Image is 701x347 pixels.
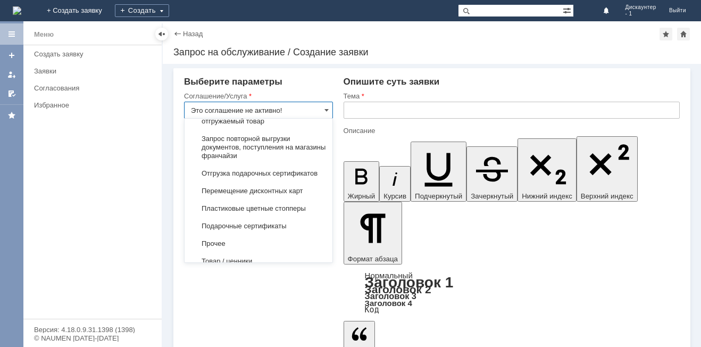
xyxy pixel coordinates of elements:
[471,192,513,200] span: Зачеркнутый
[348,255,398,263] span: Формат абзаца
[191,257,326,266] span: Товар / ценники
[344,202,402,265] button: Формат абзаца
[34,67,155,75] div: Заявки
[34,101,144,109] div: Избранное
[115,4,169,17] div: Создать
[191,169,326,178] span: Отгрузка подарочных сертификатов
[30,63,160,79] a: Заявки
[344,127,678,134] div: Описание
[34,84,155,92] div: Согласования
[518,138,577,202] button: Нижний индекс
[344,272,680,313] div: Формат абзаца
[30,80,160,96] a: Согласования
[677,28,690,40] div: Сделать домашней страницей
[344,77,440,87] span: Опишите суть заявки
[191,135,326,160] span: Запрос повторной выгрузки документов, поступления на магазины франчайзи
[13,6,21,15] a: Перейти на домашнюю страницу
[660,28,672,40] div: Добавить в избранное
[34,326,151,333] div: Версия: 4.18.0.9.31.1398 (1398)
[155,28,168,40] div: Скрыть меню
[581,192,633,200] span: Верхний индекс
[34,335,151,342] div: © NAUMEN [DATE]-[DATE]
[348,192,375,200] span: Жирный
[365,299,412,308] a: Заголовок 4
[577,136,638,202] button: Верхний индекс
[3,66,20,83] a: Мои заявки
[184,77,282,87] span: Выберите параметры
[3,47,20,64] a: Создать заявку
[522,192,572,200] span: Нижний индекс
[173,47,690,57] div: Запрос на обслуживание / Создание заявки
[191,239,326,248] span: Прочее
[415,192,462,200] span: Подчеркнутый
[344,161,380,202] button: Жирный
[30,46,160,62] a: Создать заявку
[184,93,331,100] div: Соглашение/Услуга
[365,305,379,315] a: Код
[344,93,678,100] div: Тема
[34,50,155,58] div: Создать заявку
[563,5,573,15] span: Расширенный поиск
[365,283,431,295] a: Заголовок 2
[466,146,518,202] button: Зачеркнутый
[13,6,21,15] img: logo
[411,142,466,202] button: Подчеркнутый
[379,166,411,202] button: Курсив
[365,271,413,280] a: Нормальный
[34,28,54,41] div: Меню
[625,11,656,17] span: - 1
[3,85,20,102] a: Мои согласования
[365,291,416,301] a: Заголовок 3
[625,4,656,11] span: Дискаунтер
[383,192,406,200] span: Курсив
[183,30,203,38] a: Назад
[191,187,326,195] span: Перемещение дисконтных карт
[191,222,326,230] span: Подарочные сертификаты
[365,274,454,291] a: Заголовок 1
[191,204,326,213] span: Пластиковые цветные стопперы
